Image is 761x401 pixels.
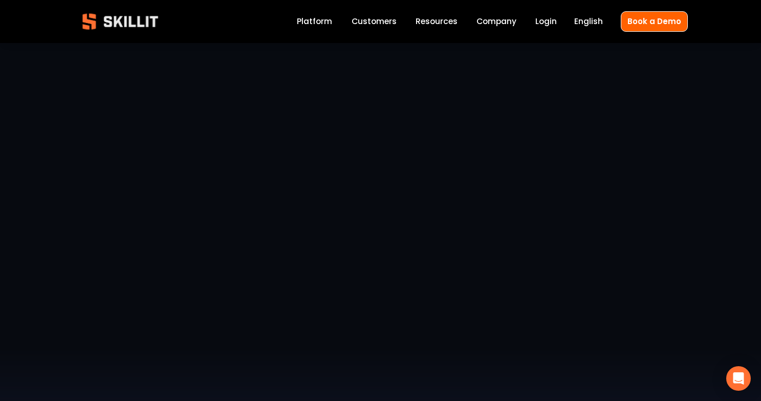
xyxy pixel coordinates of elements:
div: language picker [574,15,603,29]
a: Book a Demo [621,11,688,31]
div: Open Intercom Messenger [726,366,751,391]
img: Skillit [74,6,167,37]
a: folder dropdown [416,15,458,29]
span: English [574,15,603,27]
a: Login [535,15,557,29]
span: Resources [416,15,458,27]
a: Company [476,15,516,29]
a: Customers [352,15,397,29]
a: Platform [297,15,332,29]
